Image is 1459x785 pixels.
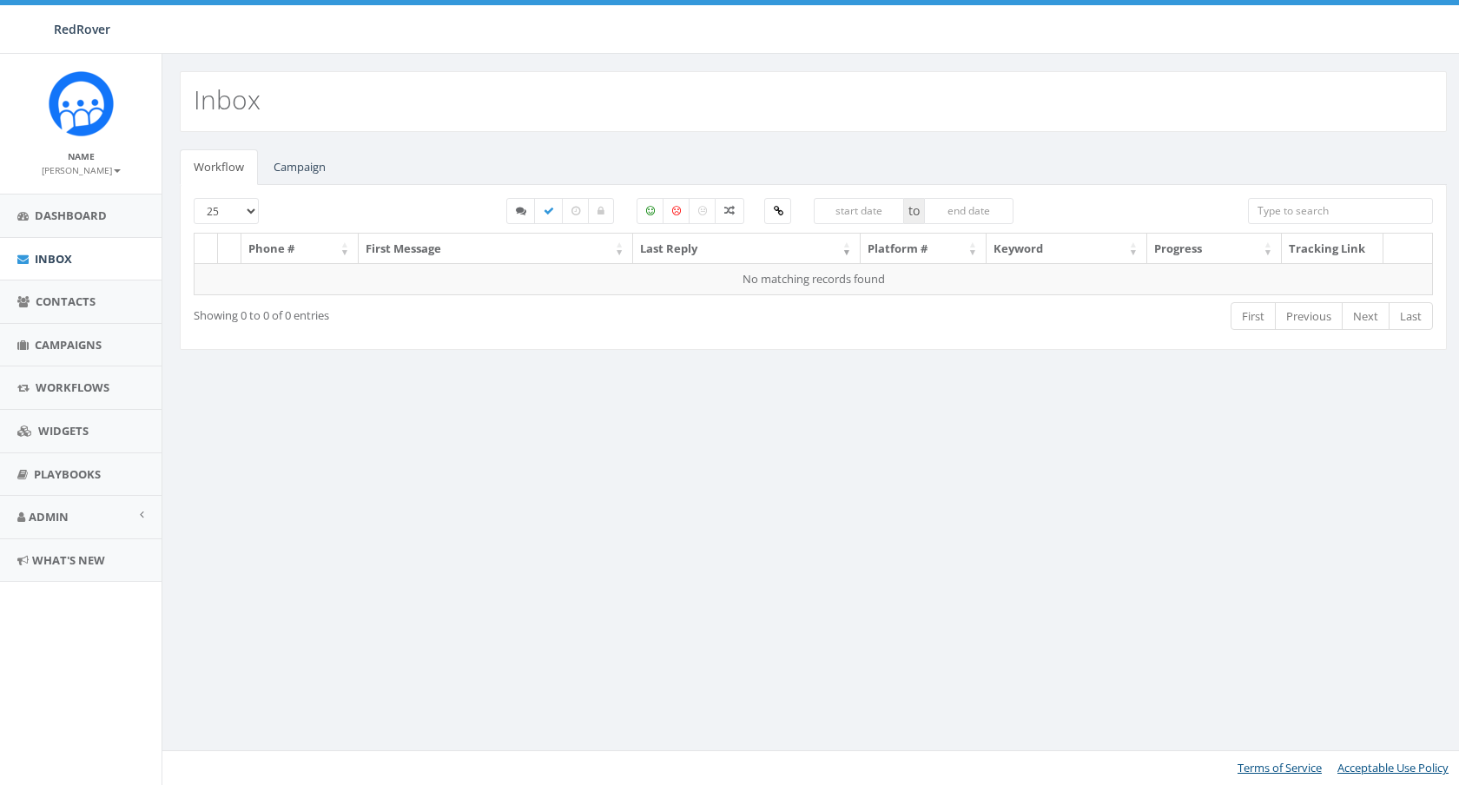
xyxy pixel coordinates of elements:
[1238,760,1322,775] a: Terms of Service
[54,21,110,37] span: RedRover
[1248,198,1433,224] input: Type to search
[764,198,791,224] label: Clicked
[633,234,861,264] th: Last Reply: activate to sort column ascending
[1282,234,1383,264] th: Tracking Link
[924,198,1014,224] input: end date
[42,162,121,177] a: [PERSON_NAME]
[68,150,95,162] small: Name
[38,423,89,439] span: Widgets
[637,198,664,224] label: Positive
[1342,302,1390,331] a: Next
[29,509,69,524] span: Admin
[861,234,987,264] th: Platform #: activate to sort column ascending
[180,149,258,185] a: Workflow
[663,198,690,224] label: Negative
[195,263,1433,294] td: No matching records found
[359,234,633,264] th: First Message: activate to sort column ascending
[194,85,261,114] h2: Inbox
[534,198,564,224] label: Completed
[1275,302,1343,331] a: Previous
[715,198,744,224] label: Mixed
[588,198,614,224] label: Closed
[35,337,102,353] span: Campaigns
[32,552,105,568] span: What's New
[506,198,536,224] label: Started
[1389,302,1433,331] a: Last
[689,198,716,224] label: Neutral
[34,466,101,482] span: Playbooks
[49,71,114,136] img: Rally_Corp_Icon.png
[260,149,340,185] a: Campaign
[36,294,96,309] span: Contacts
[814,198,904,224] input: start date
[35,251,72,267] span: Inbox
[241,234,359,264] th: Phone #: activate to sort column ascending
[194,300,695,324] div: Showing 0 to 0 of 0 entries
[987,234,1147,264] th: Keyword: activate to sort column ascending
[36,379,109,395] span: Workflows
[562,198,590,224] label: Expired
[904,198,924,224] span: to
[42,164,121,176] small: [PERSON_NAME]
[1231,302,1276,331] a: First
[35,208,107,223] span: Dashboard
[1337,760,1449,775] a: Acceptable Use Policy
[1147,234,1282,264] th: Progress: activate to sort column ascending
